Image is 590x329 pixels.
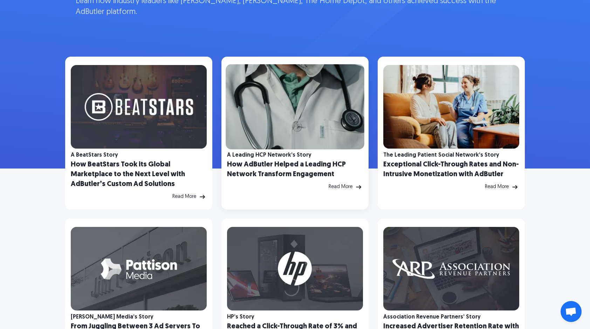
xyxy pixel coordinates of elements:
div: HP’s Story [227,315,254,320]
div: Open chat [561,301,582,322]
div: Read More [329,185,352,189]
h2: Exceptional Click-Through Rates and Non-Intrusive Monetization with AdButler [383,160,519,179]
div: Read More [172,194,196,199]
a: A Leading HCP Network’s Story How AdButler Helped a Leading HCP Network Transform Engagement Read... [221,57,369,209]
div: Read More [485,185,509,189]
div: [PERSON_NAME] Media’s Story [71,315,153,320]
h2: How AdButler Helped a Leading HCP Network Transform Engagement [227,160,363,179]
div: A BeatStars Story [71,153,118,158]
a: A BeatStars Story How BeatStars Took its Global Marketplace to the Next Level with AdButler’s Cus... [65,57,212,209]
a: The Leading Patient Social Network’s Story Exceptional Click-Through Rates and Non-Intrusive Mone... [378,57,525,209]
div: Association Revenue Partners’ Story [383,315,481,320]
div: The Leading Patient Social Network’s Story [383,153,499,158]
div: A Leading HCP Network’s Story [227,153,311,158]
h2: How BeatStars Took its Global Marketplace to the Next Level with AdButler’s Custom Ad Solutions [71,160,207,189]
